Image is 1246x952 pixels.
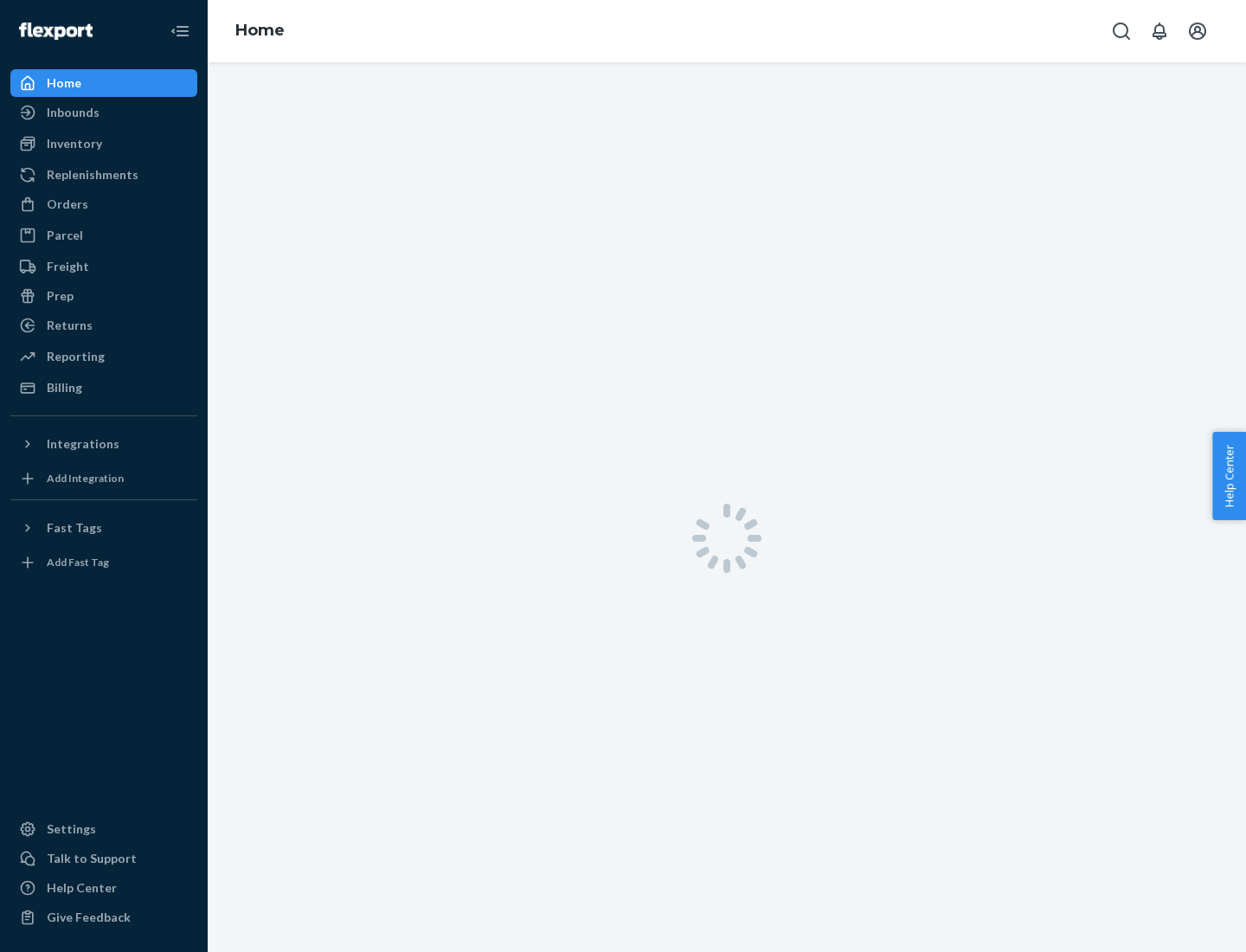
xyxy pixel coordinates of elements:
div: Prep [47,287,74,305]
div: Billing [47,379,82,396]
a: Help Center [10,874,197,902]
a: Orders [10,190,197,218]
a: Home [235,21,285,40]
div: Fast Tags [47,519,102,537]
a: Freight [10,253,197,280]
a: Inbounds [10,99,197,126]
a: Inventory [10,130,197,158]
div: Reporting [47,348,105,365]
a: Add Integration [10,465,197,492]
button: Integrations [10,430,197,458]
a: Parcel [10,222,197,249]
button: Close Navigation [163,14,197,48]
button: Help Center [1212,432,1246,520]
div: Add Fast Tag [47,555,109,569]
a: Reporting [10,343,197,370]
button: Open account menu [1180,14,1215,48]
div: Home [47,74,81,92]
div: Give Feedback [47,909,131,926]
div: Inventory [47,135,102,152]
a: Talk to Support [10,845,197,872]
div: Replenishments [47,166,138,183]
a: Billing [10,374,197,402]
div: Help Center [47,879,117,897]
a: Home [10,69,197,97]
button: Give Feedback [10,904,197,931]
button: Fast Tags [10,514,197,542]
ol: breadcrumbs [222,6,299,56]
a: Settings [10,815,197,843]
div: Settings [47,820,96,838]
button: Open notifications [1142,14,1177,48]
div: Parcel [47,227,83,244]
img: Flexport logo [19,23,93,40]
a: Prep [10,282,197,310]
button: Open Search Box [1104,14,1139,48]
a: Add Fast Tag [10,549,197,576]
div: Add Integration [47,471,124,486]
a: Replenishments [10,161,197,189]
div: Orders [47,196,88,213]
div: Freight [47,258,89,275]
div: Talk to Support [47,850,137,867]
div: Returns [47,317,93,334]
div: Inbounds [47,104,100,121]
div: Integrations [47,435,119,453]
a: Returns [10,312,197,339]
